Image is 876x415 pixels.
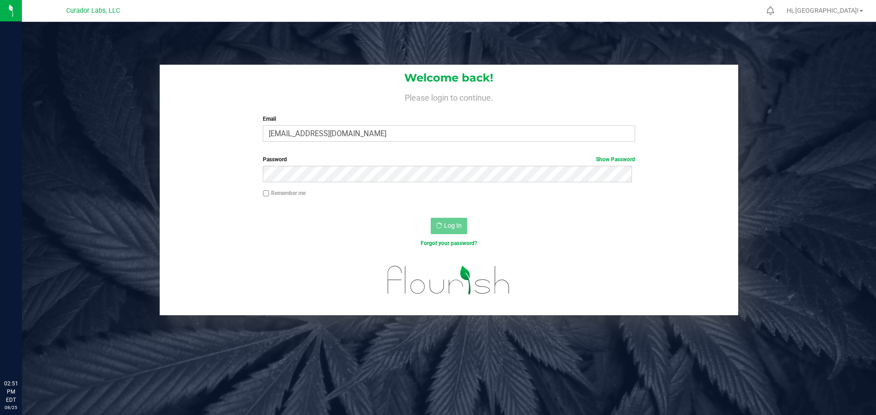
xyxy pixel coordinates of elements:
[787,7,859,14] span: Hi, [GEOGRAPHIC_DATA]!
[263,156,287,163] span: Password
[4,404,18,411] p: 08/25
[263,190,269,197] input: Remember me
[431,218,467,234] button: Log In
[66,7,120,15] span: Curador Labs, LLC
[596,156,635,163] a: Show Password
[376,257,521,303] img: flourish_logo.svg
[263,115,635,123] label: Email
[444,222,462,229] span: Log In
[263,189,306,197] label: Remember me
[4,379,18,404] p: 02:51 PM EDT
[160,91,738,102] h4: Please login to continue.
[160,72,738,84] h1: Welcome back!
[421,240,477,246] a: Forgot your password?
